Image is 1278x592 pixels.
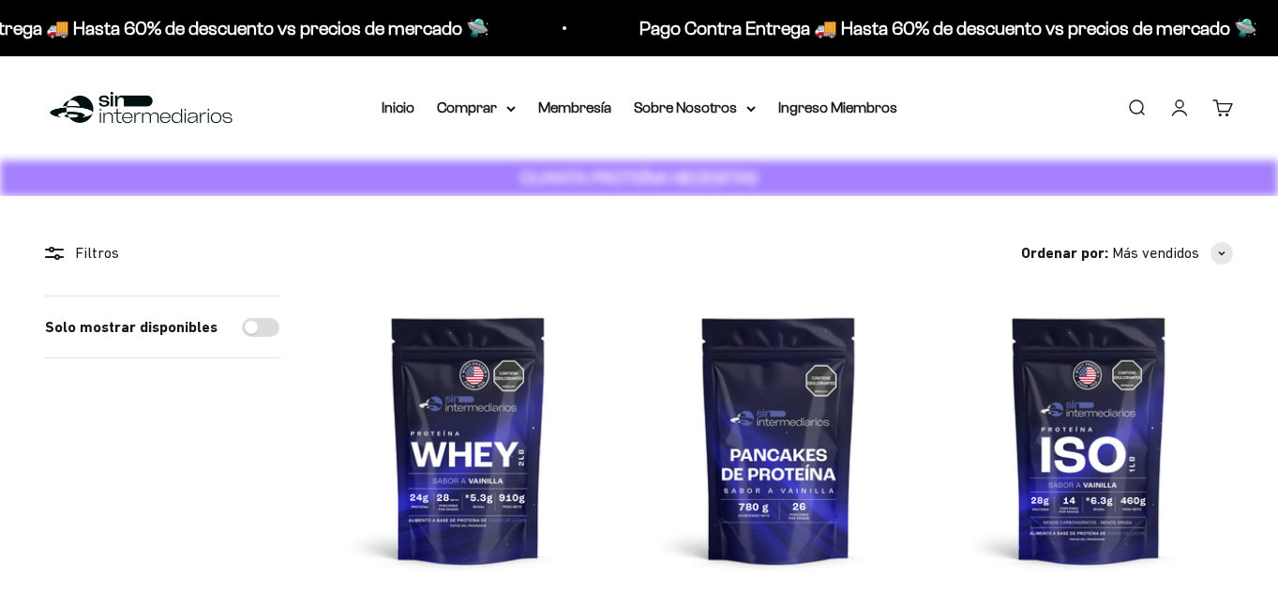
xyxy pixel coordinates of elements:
[538,99,611,115] a: Membresía
[382,99,414,115] a: Inicio
[1021,241,1108,266] span: Ordenar por:
[1112,241,1199,266] span: Más vendidos
[637,13,1255,43] p: Pago Contra Entrega 🚚 Hasta 60% de descuento vs precios de mercado 🛸
[634,96,756,120] summary: Sobre Nosotros
[437,96,516,120] summary: Comprar
[778,99,897,115] a: Ingreso Miembros
[45,315,218,340] label: Solo mostrar disponibles
[1112,241,1233,266] button: Más vendidos
[45,241,279,266] div: Filtros
[520,168,758,188] strong: CUANTA PROTEÍNA NECESITAS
